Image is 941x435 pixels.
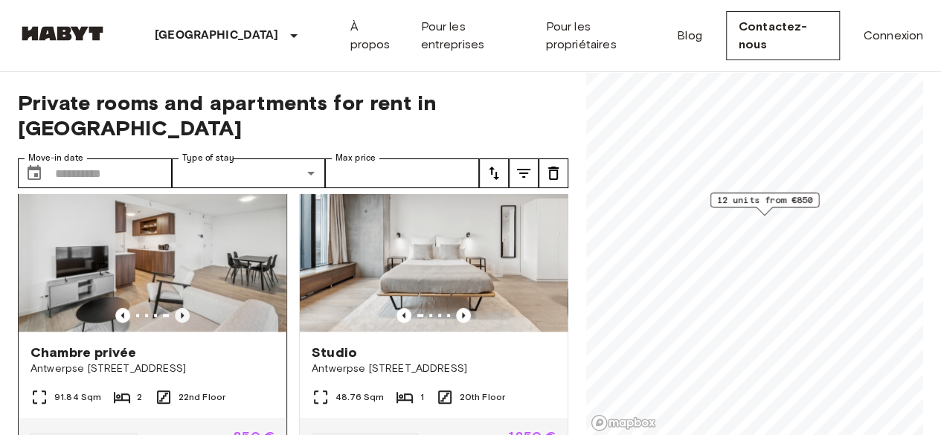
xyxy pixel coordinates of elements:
a: Mapbox logo [591,414,656,431]
span: 20th Floor [460,390,506,404]
span: 12 units from €850 [717,193,813,207]
a: Contactez-nous [726,11,840,60]
button: Previous image [396,308,411,323]
button: Previous image [175,308,190,323]
div: Map marker [710,193,820,216]
label: Max price [335,152,376,164]
a: Pour les propriétaires [545,18,653,54]
span: Antwerpse [STREET_ADDRESS] [30,361,274,376]
button: Previous image [456,308,471,323]
span: Private rooms and apartments for rent in [GEOGRAPHIC_DATA] [18,90,568,141]
span: 91.84 Sqm [54,390,101,404]
button: Previous image [115,308,130,323]
img: Habyt [18,26,107,41]
span: 2 [137,390,142,404]
span: 1 [420,390,423,404]
label: Type of stay [182,152,234,164]
span: Studio [312,344,357,361]
a: Connexion [864,27,923,45]
span: Antwerpse [STREET_ADDRESS] [312,361,556,376]
label: Move-in date [28,152,83,164]
button: tune [539,158,568,188]
button: tune [479,158,509,188]
span: 48.76 Sqm [335,390,384,404]
a: Blog [677,27,702,45]
p: [GEOGRAPHIC_DATA] [155,27,279,45]
a: À propos [350,18,397,54]
img: Marketing picture of unit BE-23-003-084-001 [300,153,568,332]
span: Chambre privée [30,344,136,361]
span: 22nd Floor [179,390,226,404]
button: Choose date [19,158,49,188]
a: Pour les entreprises [420,18,521,54]
img: Marketing picture of unit BE-23-003-090-001 [19,153,286,332]
button: tune [509,158,539,188]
